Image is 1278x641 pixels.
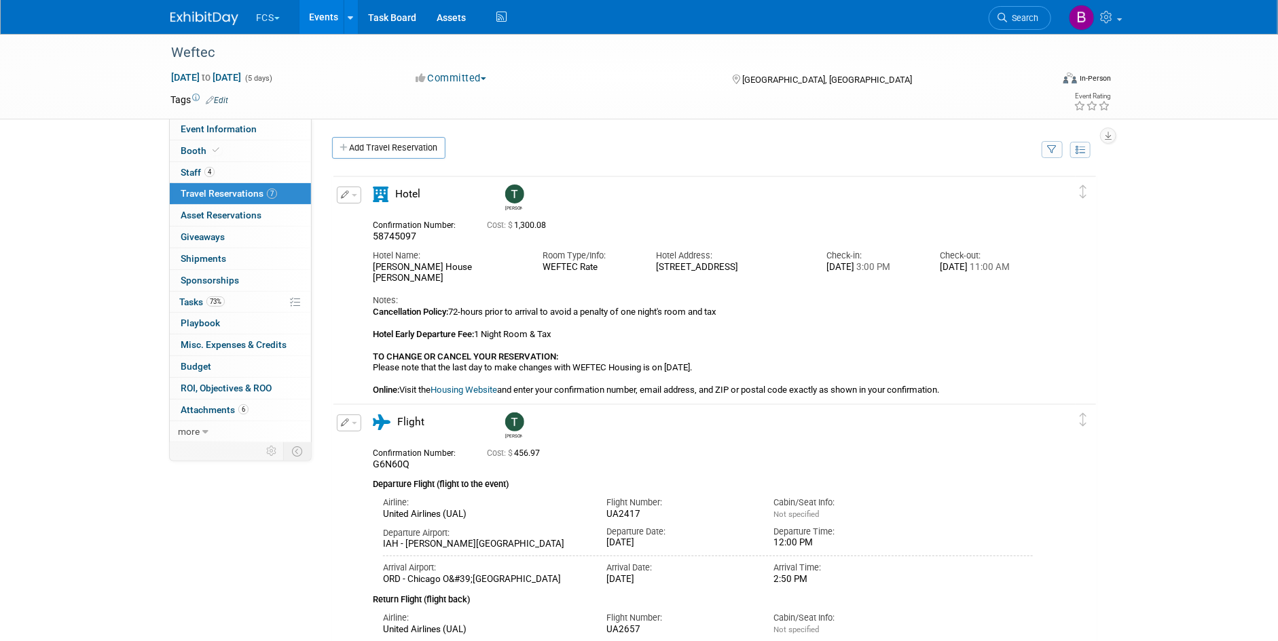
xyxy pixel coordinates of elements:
[383,509,586,520] div: United Airlines (UAL)
[774,526,921,538] div: Departure Time:
[1074,93,1110,100] div: Event Rating
[204,167,215,177] span: 4
[1079,73,1111,83] div: In-Person
[244,74,272,83] span: (5 days)
[373,294,1033,307] div: Notes:
[487,220,514,230] span: Cost: $
[826,250,919,262] div: Check-in:
[656,250,805,262] div: Hotel Address:
[383,574,586,585] div: ORD - Chicago O&#39;[GEOGRAPHIC_DATA]
[170,162,311,183] a: Staff4
[383,612,586,624] div: Airline:
[968,262,1010,272] span: 11:00 AM
[742,75,912,85] span: [GEOGRAPHIC_DATA], [GEOGRAPHIC_DATA]
[170,400,311,421] a: Attachments6
[656,262,805,273] div: [STREET_ADDRESS]
[373,307,448,317] b: Cancellation Policy:
[170,93,228,106] td: Tags
[373,585,1033,606] div: Return Flight (flight back)
[383,539,586,550] div: IAH - [PERSON_NAME][GEOGRAPHIC_DATA]
[181,188,277,199] span: Travel Reservations
[606,526,754,538] div: Departure Date:
[170,227,311,248] a: Giveaways
[200,72,213,83] span: to
[181,275,239,286] span: Sponsorships
[971,71,1111,91] div: Event Format
[181,317,220,328] span: Playbook
[606,574,754,585] div: [DATE]
[774,497,921,509] div: Cabin/Seat Info:
[170,140,311,161] a: Booth
[166,41,1031,65] div: Weftec
[383,497,586,509] div: Airline:
[170,248,311,269] a: Shipments
[170,334,311,355] a: Misc. Expenses & Credits
[502,184,526,211] div: Tommy Raye
[373,262,522,285] div: [PERSON_NAME] House [PERSON_NAME]
[170,421,311,442] a: more
[606,612,754,624] div: Flight Number:
[181,123,257,134] span: Event Information
[170,270,311,291] a: Sponsorships
[826,262,919,273] div: [DATE]
[178,426,200,437] span: more
[940,250,1033,262] div: Check-out:
[543,262,636,273] div: WEFTEC Rate
[170,292,311,313] a: Tasks73%
[1069,5,1095,31] img: Barb DeWyer
[181,231,225,242] span: Giveaways
[505,431,522,439] div: Tommy Raye
[332,137,445,159] a: Add Travel Reservation
[431,385,497,395] a: Housing Website
[170,356,311,377] a: Budget
[606,537,754,549] div: [DATE]
[170,378,311,399] a: ROI, Objectives & ROO
[373,351,558,362] b: TO CHANGE OR CANCEL YOUR RESERVATION:
[395,188,420,200] span: Hotel
[373,250,522,262] div: Hotel Name:
[505,203,522,211] div: Tommy Raye
[284,442,312,460] td: Toggle Event Tabs
[487,448,514,458] span: Cost: $
[181,145,222,156] span: Booth
[170,313,311,334] a: Playbook
[1007,13,1038,23] span: Search
[543,250,636,262] div: Room Type/Info:
[373,459,409,469] span: G6N60Q
[206,96,228,105] a: Edit
[397,416,424,428] span: Flight
[854,262,890,272] span: 3:00 PM
[260,442,284,460] td: Personalize Event Tab Strip
[1080,413,1087,427] i: Click and drag to move item
[181,253,226,264] span: Shipments
[505,412,524,431] img: Tommy Raye
[383,624,586,636] div: United Airlines (UAL)
[170,205,311,226] a: Asset Reservations
[373,231,416,241] span: 58745097
[989,6,1051,30] a: Search
[206,296,225,307] span: 73%
[606,509,754,520] div: UA2417
[606,497,754,509] div: Flight Number:
[774,612,921,624] div: Cabin/Seat Info:
[373,385,399,395] b: Online:
[181,361,211,372] span: Budget
[238,404,249,414] span: 6
[606,562,754,574] div: Arrival Date:
[170,71,242,83] span: [DATE] [DATE]
[170,119,311,140] a: Event Information
[1048,146,1057,155] i: Filter by Traveler
[774,509,820,519] span: Not specified
[383,562,586,574] div: Arrival Airport:
[373,444,467,459] div: Confirmation Number:
[179,296,225,307] span: Tasks
[181,210,261,220] span: Asset Reservations
[383,527,586,539] div: Departure Airport:
[1063,73,1077,83] img: Format-Inperson.png
[502,412,526,439] div: Tommy Raye
[181,339,287,350] span: Misc. Expenses & Credits
[487,220,551,230] span: 1,300.08
[373,216,467,231] div: Confirmation Number:
[774,625,820,634] span: Not specified
[170,183,311,204] a: Travel Reservations7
